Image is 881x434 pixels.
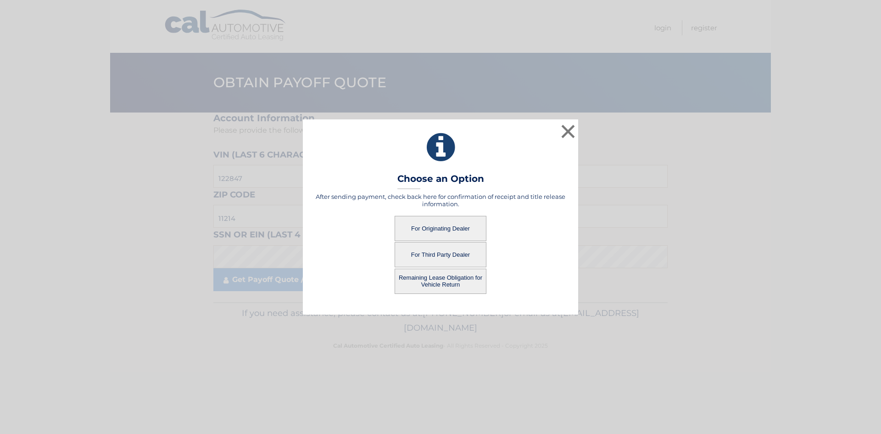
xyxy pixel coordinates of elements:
[397,173,484,189] h3: Choose an Option
[314,193,567,208] h5: After sending payment, check back here for confirmation of receipt and title release information.
[559,122,577,141] button: ×
[395,216,486,241] button: For Originating Dealer
[395,242,486,267] button: For Third Party Dealer
[395,269,486,294] button: Remaining Lease Obligation for Vehicle Return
